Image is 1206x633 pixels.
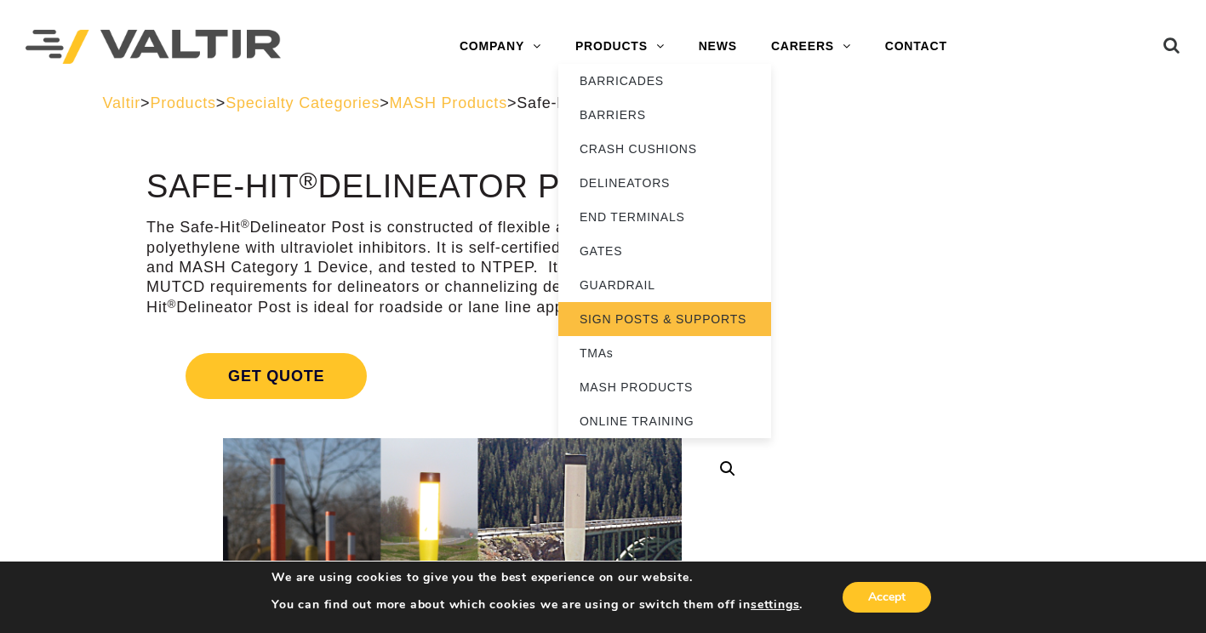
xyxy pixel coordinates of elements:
[751,597,799,613] button: settings
[443,30,558,64] a: COMPANY
[146,218,758,317] p: The Safe-Hit Delineator Post is constructed of flexible and durable co-extruded polyethylene with...
[558,404,771,438] a: ONLINE TRAINING
[300,167,318,194] sup: ®
[271,570,803,585] p: We are using cookies to give you the best experience on our website.
[103,94,1104,113] div: > > > >
[868,30,964,64] a: CONTACT
[558,268,771,302] a: GUARDRAIL
[150,94,215,111] a: Products
[146,333,758,419] a: Get Quote
[558,200,771,234] a: END TERMINALS
[167,298,176,311] sup: ®
[226,94,380,111] a: Specialty Categories
[843,582,931,613] button: Accept
[558,370,771,404] a: MASH PRODUCTS
[103,94,140,111] a: Valtir
[241,218,250,231] sup: ®
[146,169,758,205] h1: Safe-Hit Delineator Post
[26,30,281,65] img: Valtir
[558,30,682,64] a: PRODUCTS
[558,234,771,268] a: GATES
[558,166,771,200] a: DELINEATORS
[682,30,754,64] a: NEWS
[558,64,771,98] a: BARRICADES
[186,353,367,399] span: Get Quote
[558,132,771,166] a: CRASH CUSHIONS
[558,98,771,132] a: BARRIERS
[390,94,507,111] a: MASH Products
[558,336,771,370] a: TMAs
[558,302,771,336] a: SIGN POSTS & SUPPORTS
[517,94,701,111] span: Safe-Hit Delineator Post
[754,30,868,64] a: CAREERS
[271,597,803,613] p: You can find out more about which cookies we are using or switch them off in .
